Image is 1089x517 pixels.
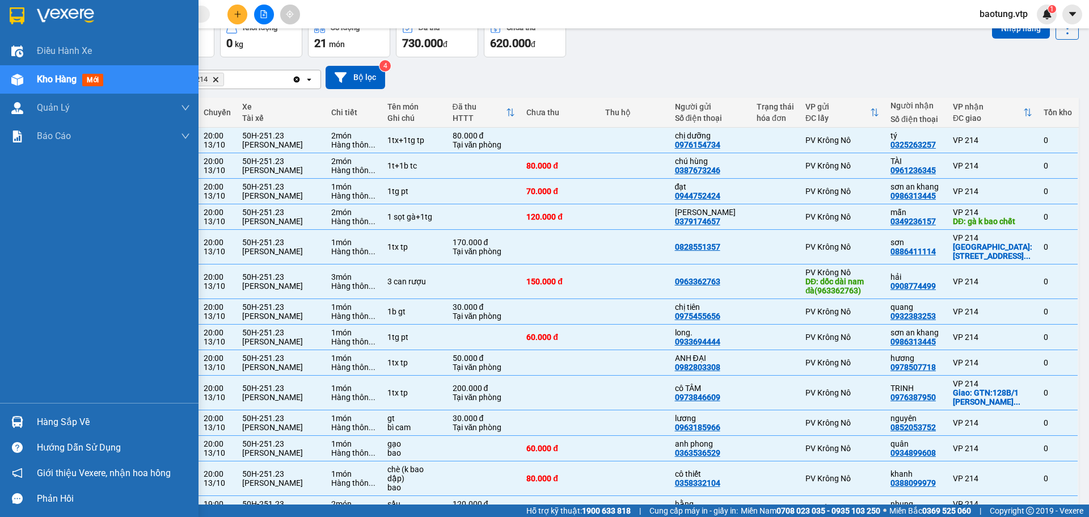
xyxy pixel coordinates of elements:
div: 0852053752 [890,423,936,432]
div: 50H-251.23 [242,499,320,508]
div: 0325263257 [890,140,936,149]
span: down [181,132,190,141]
span: caret-down [1067,9,1078,19]
div: hải [890,272,942,281]
div: 1tx+1tg tp [387,136,441,145]
div: 0976387950 [890,393,936,402]
div: 20:00 [204,272,231,281]
div: VP 214 [953,233,1032,242]
div: 13/10 [204,217,231,226]
div: 20:00 [204,439,231,448]
div: 1 món [331,414,376,423]
div: Hướng dẫn sử dụng [37,439,190,456]
div: VP nhận [953,102,1023,111]
div: Xe [242,102,320,111]
div: 0933694444 [675,337,720,346]
div: Chi tiết [331,108,376,117]
div: bao [387,448,441,457]
span: ... [369,448,375,457]
div: 0 [1044,307,1072,316]
span: message [12,493,23,504]
span: ... [369,247,375,256]
div: [PERSON_NAME] [242,281,320,291]
div: sơn an khang [890,328,942,337]
div: [PERSON_NAME] [242,393,320,402]
span: down [181,103,190,112]
div: 60.000 đ [526,444,594,453]
div: TRINH [890,384,942,393]
span: baotung.vtp [970,7,1037,21]
div: 0388099979 [890,478,936,487]
div: hóa đơn [757,114,794,123]
div: Hàng thông thường [331,140,376,149]
div: PV Krông Nô [805,136,879,145]
span: aim [286,10,294,18]
div: gạo [387,439,441,448]
div: anh phong [675,439,745,448]
div: 0932383253 [890,312,936,321]
div: mẫn [890,208,942,217]
th: Toggle SortBy [947,98,1038,128]
div: 50H-251.23 [242,469,320,478]
div: Giao: GTN:128B/1 nguyễn chí thanh P,3 Q,10 [953,388,1032,406]
div: hương [890,354,942,363]
div: 60.000 đ [526,333,594,342]
div: Trạng thái [757,102,794,111]
div: [PERSON_NAME] [242,448,320,457]
div: Hàng thông thường [331,191,376,200]
span: ... [369,281,375,291]
div: VP 214 [953,333,1032,342]
svg: open [305,75,314,84]
div: PV Krông Nô [805,242,879,251]
div: 50H-251.23 [242,208,320,217]
img: warehouse-icon [11,45,23,57]
div: 1 sọt gà+1tg [387,212,441,221]
div: 1 món [331,238,376,247]
div: sơn an khang [890,182,942,191]
div: Phản hồi [37,490,190,507]
div: [PERSON_NAME] [242,166,320,175]
div: 13/10 [204,337,231,346]
div: 0 [1044,388,1072,397]
div: [PERSON_NAME] [242,337,320,346]
div: 50.000 đ [453,354,516,363]
div: Chuyến [204,108,231,117]
div: nguyên [890,414,942,423]
div: [PERSON_NAME] [242,312,320,321]
div: bao [387,483,441,492]
div: 1tx tp [387,388,441,397]
div: [PERSON_NAME] [242,140,320,149]
div: 20:00 [204,469,231,478]
div: 0963185966 [675,423,720,432]
div: Tại văn phòng [453,423,516,432]
img: icon-new-feature [1042,9,1052,19]
span: VP 214, close by backspace [180,73,224,86]
div: 0982803308 [675,363,720,372]
span: ... [369,337,375,346]
div: 13/10 [204,247,231,256]
div: 20:00 [204,328,231,337]
div: 1 món [331,439,376,448]
span: 620.000 [490,36,531,50]
div: 0976154734 [675,140,720,149]
span: ... [369,217,375,226]
div: 0934899608 [890,448,936,457]
span: đ [443,40,448,49]
div: đạt [675,182,745,191]
div: 0908774499 [890,281,936,291]
div: chị dưỡng [675,131,745,140]
div: Hàng thông thường [331,423,376,432]
div: anh minh [675,208,745,217]
div: 170.000 đ [453,238,516,247]
div: cô thiết [675,469,745,478]
div: 0975455656 [675,312,720,321]
div: [PERSON_NAME] [242,478,320,487]
div: 50H-251.23 [242,157,320,166]
div: 200.000 đ [453,384,516,393]
div: PV Krông Nô [805,161,879,170]
div: 13/10 [204,393,231,402]
div: Hàng thông thường [331,217,376,226]
div: 50H-251.23 [242,414,320,423]
div: Hàng thông thường [331,478,376,487]
div: 0358332104 [675,478,720,487]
